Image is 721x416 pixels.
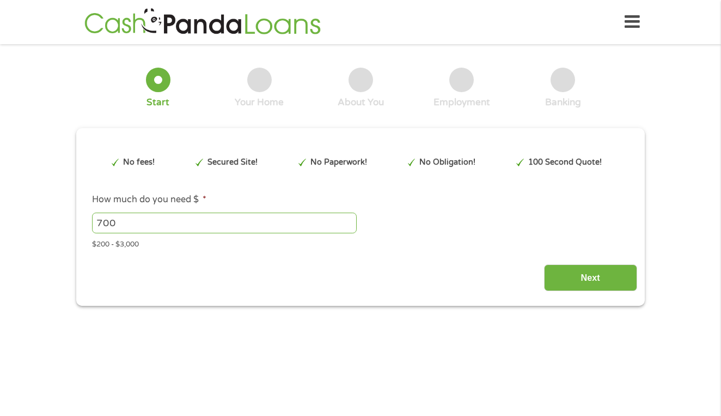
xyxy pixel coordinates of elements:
input: Next [544,264,637,291]
img: GetLoanNow Logo [81,7,324,38]
p: Secured Site! [207,156,258,168]
p: No Obligation! [419,156,475,168]
p: No Paperwork! [310,156,367,168]
div: Banking [545,97,581,108]
div: $200 - $3,000 [92,236,629,250]
label: How much do you need $ [92,194,206,206]
p: 100 Second Quote! [528,156,602,168]
div: Employment [433,97,490,108]
div: Start [146,97,169,108]
div: Your Home [235,97,284,108]
p: No fees! [123,156,155,168]
div: About You [338,97,384,108]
